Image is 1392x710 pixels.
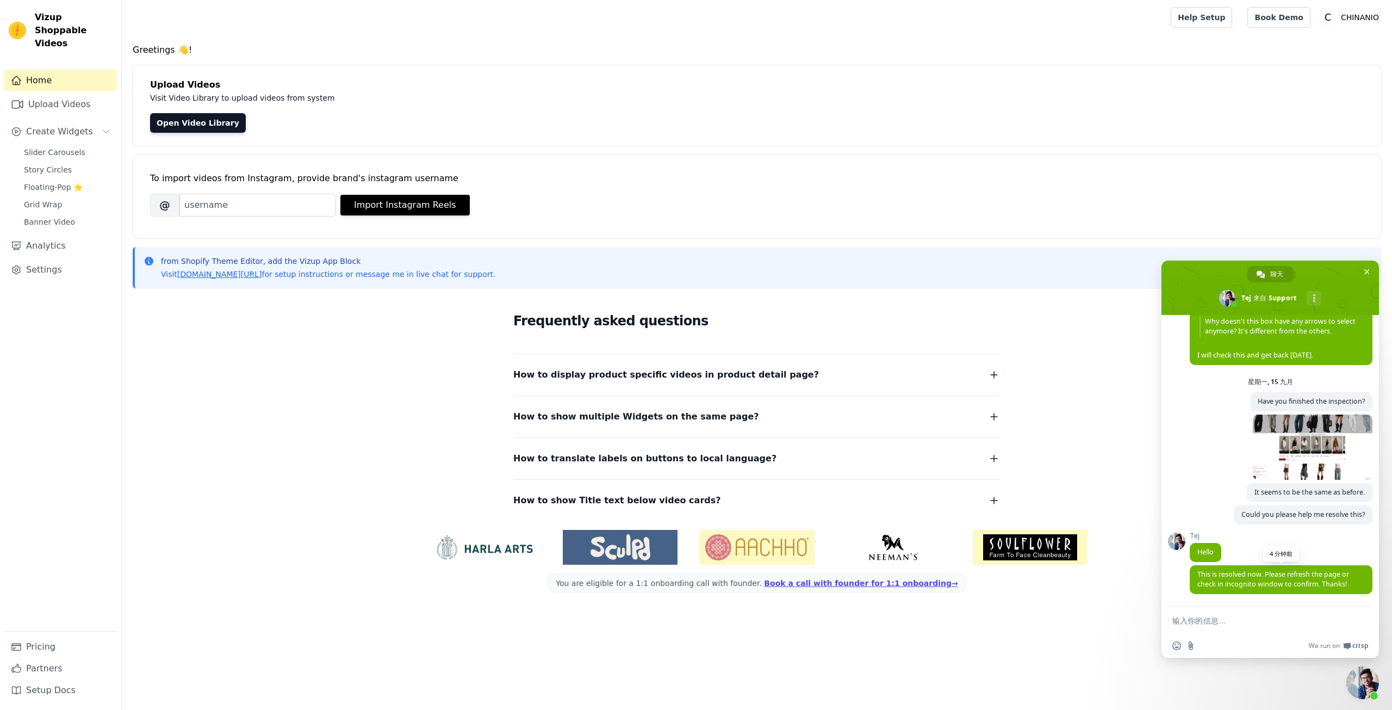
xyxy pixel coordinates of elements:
[1346,666,1379,699] div: 关闭聊天
[4,121,117,143] button: Create Widgets
[9,22,26,39] img: Vizup
[4,94,117,115] a: Upload Videos
[1270,266,1283,282] span: 聊天
[1197,547,1214,557] span: Hello
[133,44,1381,57] h4: Greetings 👋!
[1197,570,1349,589] span: This is resolved now. Please refresh the page or check in incognito window to confirm. Thanks!
[340,195,470,215] button: Import Instagram Reels
[973,530,1087,565] img: Soulflower
[1258,397,1365,406] span: Have you finished the inspection?
[1309,641,1340,650] span: We run on
[1309,641,1368,650] a: We run onCrisp
[1337,8,1383,27] p: CHINANIO
[4,636,117,658] a: Pricing
[24,217,75,227] span: Banner Video
[24,199,62,210] span: Grid Wrap
[161,269,495,280] p: Visit for setup instructions or message me in live chat for support.
[4,235,117,257] a: Analytics
[1247,7,1310,28] a: Book Demo
[1241,510,1365,519] span: Could you please help me resolve this?
[513,310,1000,332] h2: Frequently asked questions
[150,172,1364,185] div: To import videos from Instagram, provide brand's instagram username
[24,147,85,158] span: Slider Carousels
[150,113,246,133] a: Open Video Library
[1172,616,1344,626] textarea: 输入你的信息…
[4,658,117,680] a: Partners
[426,534,541,560] img: HarlaArts
[1200,316,1363,337] span: Why doesn't this box have any arrows to select anymore? It's different from the others.
[26,125,93,138] span: Create Widgets
[35,11,113,50] span: Vizup Shoppable Videos
[563,534,678,560] img: Sculpd US
[161,256,495,267] p: from Shopify Theme Editor, add the Vizup App Block
[513,409,1000,424] button: How to show multiple Widgets on the same page?
[1254,487,1365,497] span: It seems to be the same as before.
[4,259,117,281] a: Settings
[4,70,117,91] a: Home
[1248,379,1293,385] div: 星期一, 15 九月
[4,680,117,701] a: Setup Docs
[1172,641,1181,650] span: 插入表情符号
[150,91,637,104] p: Visit Video Library to upload videos from system
[179,194,336,217] input: username
[177,270,262,279] a: [DOMAIN_NAME][URL]
[513,493,721,508] span: How to show Title text below video cards?
[17,214,117,230] a: Banner Video
[1325,12,1331,23] text: C
[1197,316,1365,360] span: I will check this and get back [DATE].
[699,530,814,565] img: Aachho
[24,164,72,175] span: Story Circles
[1352,641,1368,650] span: Crisp
[513,451,776,466] span: How to translate labels on buttons to local language?
[513,409,759,424] span: How to show multiple Widgets on the same page?
[513,451,1000,466] button: How to translate labels on buttons to local language?
[764,579,958,588] a: Book a call with founder for 1:1 onboarding
[1307,291,1321,306] div: 更多频道
[1319,8,1383,27] button: C CHINANIO
[150,194,179,217] span: @
[17,162,117,177] a: Story Circles
[513,493,1000,508] button: How to show Title text below video cards?
[1186,641,1195,650] span: 发送文件
[1361,266,1372,277] span: 关闭聊天
[1171,7,1232,28] a: Help Setup
[24,182,83,193] span: Floating-Pop ⭐
[1190,532,1221,540] span: Tej
[1247,266,1294,282] div: 聊天
[513,367,819,382] span: How to display product specific videos in product detail page?
[150,78,1364,91] h4: Upload Videos
[17,180,117,195] a: Floating-Pop ⭐
[17,197,117,212] a: Grid Wrap
[17,145,117,160] a: Slider Carousels
[513,367,1000,382] button: How to display product specific videos in product detail page?
[836,534,951,560] img: Neeman's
